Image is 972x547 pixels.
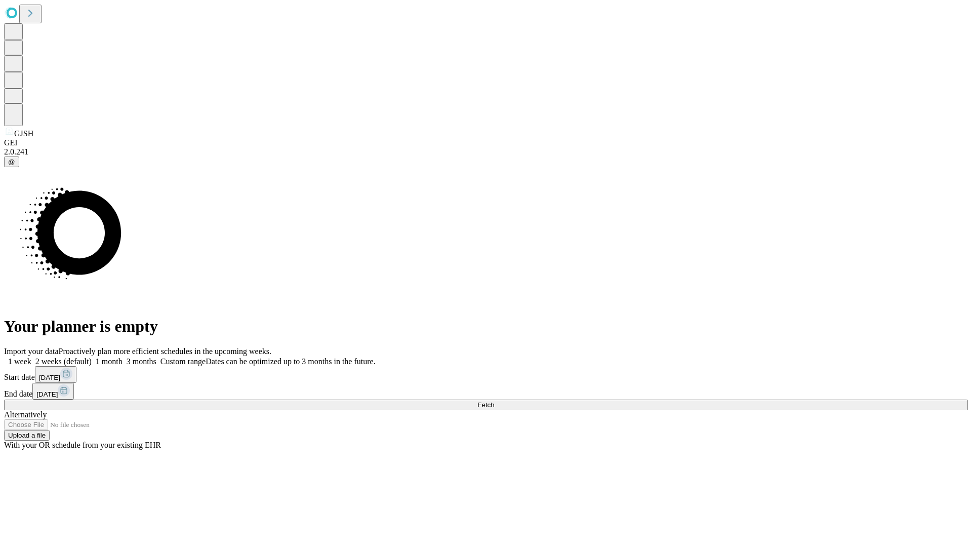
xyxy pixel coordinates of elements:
span: Proactively plan more efficient schedules in the upcoming weeks. [59,347,271,356]
div: GEI [4,138,968,147]
span: Fetch [477,401,494,409]
span: With your OR schedule from your existing EHR [4,441,161,449]
span: Import your data [4,347,59,356]
span: Dates can be optimized up to 3 months in the future. [206,357,375,366]
span: [DATE] [36,390,58,398]
button: Fetch [4,400,968,410]
span: Alternatively [4,410,47,419]
button: Upload a file [4,430,50,441]
span: Custom range [160,357,206,366]
span: 3 months [127,357,156,366]
span: [DATE] [39,374,60,381]
div: End date [4,383,968,400]
div: 2.0.241 [4,147,968,157]
span: @ [8,158,15,166]
span: 1 month [96,357,123,366]
button: [DATE] [35,366,76,383]
h1: Your planner is empty [4,317,968,336]
span: 1 week [8,357,31,366]
div: Start date [4,366,968,383]
span: GJSH [14,129,33,138]
button: @ [4,157,19,167]
span: 2 weeks (default) [35,357,92,366]
button: [DATE] [32,383,74,400]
